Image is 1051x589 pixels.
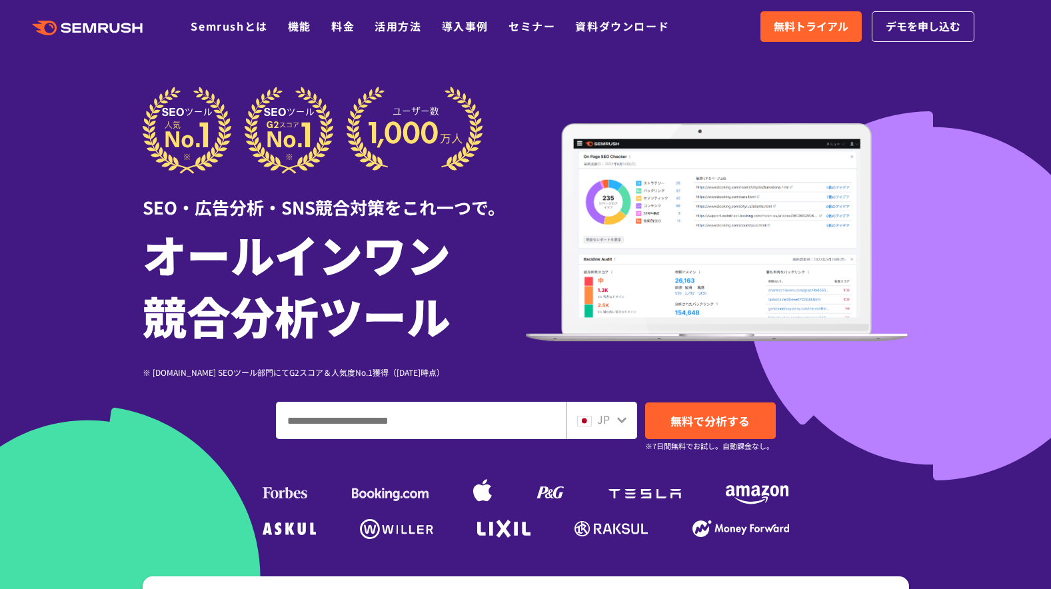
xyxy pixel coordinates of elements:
[645,440,774,452] small: ※7日間無料でお試し。自動課金なし。
[331,18,355,34] a: 料金
[886,18,960,35] span: デモを申し込む
[774,18,848,35] span: 無料トライアル
[442,18,489,34] a: 導入事例
[143,366,526,378] div: ※ [DOMAIN_NAME] SEOツール部門にてG2スコア＆人気度No.1獲得（[DATE]時点）
[760,11,862,42] a: 無料トライアル
[288,18,311,34] a: 機能
[143,174,526,220] div: SEO・広告分析・SNS競合対策をこれ一つで。
[509,18,555,34] a: セミナー
[597,411,610,427] span: JP
[670,412,750,429] span: 無料で分析する
[191,18,267,34] a: Semrushとは
[645,402,776,439] a: 無料で分析する
[375,18,421,34] a: 活用方法
[872,11,974,42] a: デモを申し込む
[575,18,669,34] a: 資料ダウンロード
[277,402,565,438] input: ドメイン、キーワードまたはURLを入力してください
[143,223,526,346] h1: オールインワン 競合分析ツール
